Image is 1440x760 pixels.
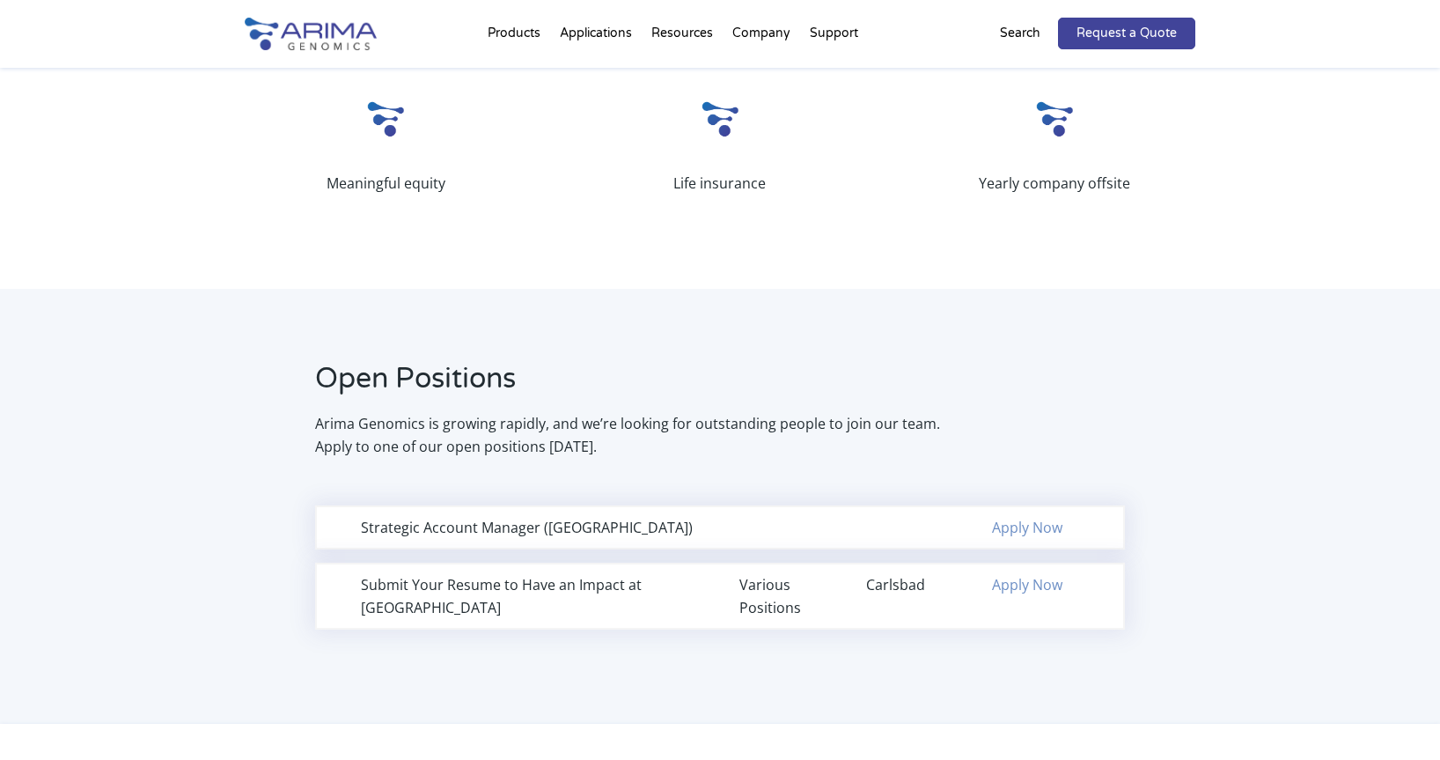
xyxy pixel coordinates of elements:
h2: Open Positions [315,359,944,412]
div: Carlsbad [866,573,953,596]
img: Arima_Small_Logo [1028,92,1081,145]
img: Arima-Genomics-logo [245,18,377,50]
div: Various Positions [739,573,827,619]
p: Yearly company offsite [914,172,1195,195]
p: Life insurance [579,172,861,195]
div: Submit Your Resume to Have an Impact at [GEOGRAPHIC_DATA] [361,573,701,619]
div: Strategic Account Manager ([GEOGRAPHIC_DATA]) [361,516,701,539]
a: Request a Quote [1058,18,1195,49]
p: Arima Genomics is growing rapidly, and we’re looking for outstanding people to join our team. App... [315,412,944,458]
a: Apply Now [992,518,1062,537]
a: Apply Now [992,575,1062,594]
img: Arima_Small_Logo [359,92,412,145]
img: Arima_Small_Logo [694,92,746,145]
p: Meaningful equity [245,172,526,195]
p: Search [1000,22,1040,45]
